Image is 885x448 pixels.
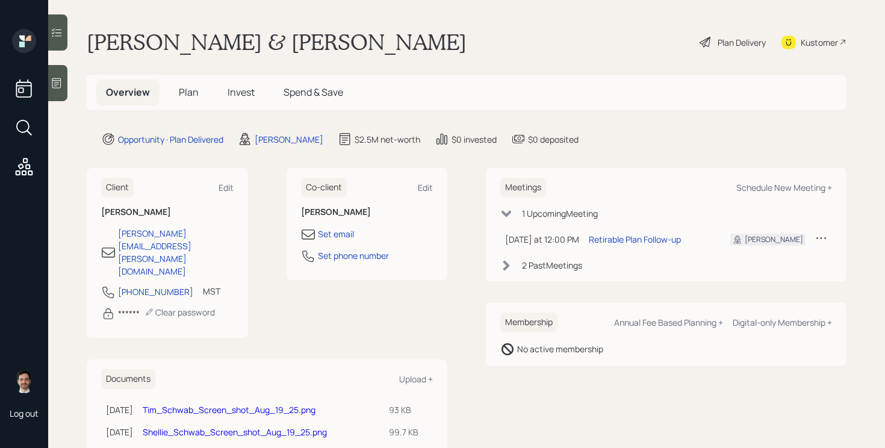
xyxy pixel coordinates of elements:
[301,207,433,217] h6: [PERSON_NAME]
[522,207,598,220] div: 1 Upcoming Meeting
[10,408,39,419] div: Log out
[144,306,215,318] div: Clear password
[179,86,199,99] span: Plan
[106,86,150,99] span: Overview
[143,426,327,438] a: Shellie_Schwab_Screen_shot_Aug_19_25.png
[389,403,428,416] div: 93 KB
[318,228,354,240] div: Set email
[118,133,223,146] div: Opportunity · Plan Delivered
[284,86,343,99] span: Spend & Save
[318,249,389,262] div: Set phone number
[522,259,582,272] div: 2 Past Meeting s
[418,182,433,193] div: Edit
[106,403,133,416] div: [DATE]
[87,29,467,55] h1: [PERSON_NAME] & [PERSON_NAME]
[736,182,832,193] div: Schedule New Meeting +
[228,86,255,99] span: Invest
[101,178,134,198] h6: Client
[12,369,36,393] img: jonah-coleman-headshot.png
[101,369,155,389] h6: Documents
[452,133,497,146] div: $0 invested
[745,234,803,245] div: [PERSON_NAME]
[528,133,579,146] div: $0 deposited
[718,36,766,49] div: Plan Delivery
[101,207,234,217] h6: [PERSON_NAME]
[219,182,234,193] div: Edit
[505,233,579,246] div: [DATE] at 12:00 PM
[255,133,323,146] div: [PERSON_NAME]
[589,233,681,246] div: Retirable Plan Follow-up
[733,317,832,328] div: Digital-only Membership +
[106,426,133,438] div: [DATE]
[399,373,433,385] div: Upload +
[118,227,234,278] div: [PERSON_NAME][EMAIL_ADDRESS][PERSON_NAME][DOMAIN_NAME]
[203,285,220,297] div: MST
[355,133,420,146] div: $2.5M net-worth
[143,404,315,415] a: Tim_Schwab_Screen_shot_Aug_19_25.png
[301,178,347,198] h6: Co-client
[389,426,428,438] div: 99.7 KB
[500,313,557,332] h6: Membership
[500,178,546,198] h6: Meetings
[517,343,603,355] div: No active membership
[614,317,723,328] div: Annual Fee Based Planning +
[118,285,193,298] div: [PHONE_NUMBER]
[801,36,838,49] div: Kustomer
